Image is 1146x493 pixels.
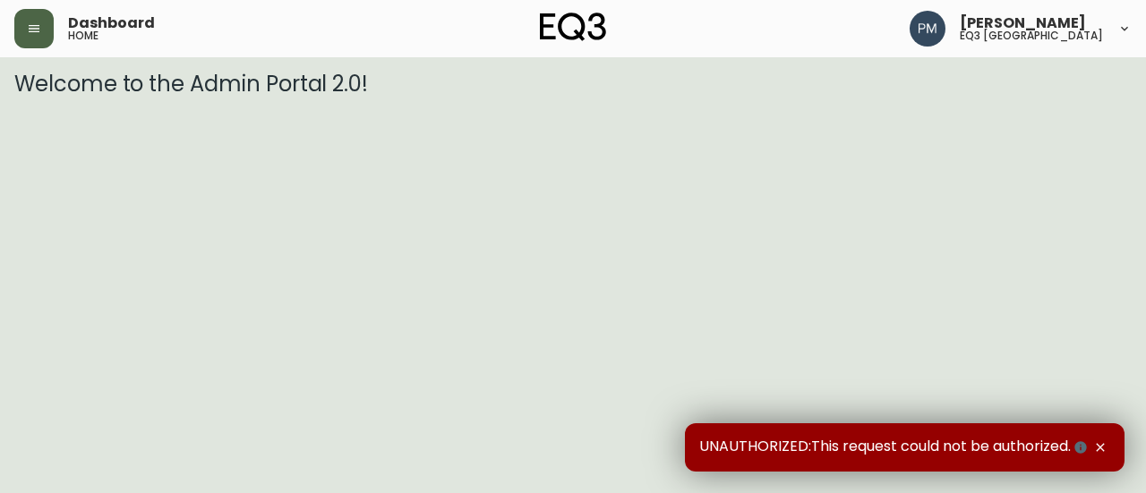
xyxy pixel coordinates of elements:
img: logo [540,13,606,41]
span: UNAUTHORIZED:This request could not be authorized. [699,438,1090,457]
span: Dashboard [68,16,155,30]
span: [PERSON_NAME] [960,16,1086,30]
img: 0a7c5790205149dfd4c0ba0a3a48f705 [910,11,945,47]
h3: Welcome to the Admin Portal 2.0! [14,72,1132,97]
h5: home [68,30,98,41]
h5: eq3 [GEOGRAPHIC_DATA] [960,30,1103,41]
